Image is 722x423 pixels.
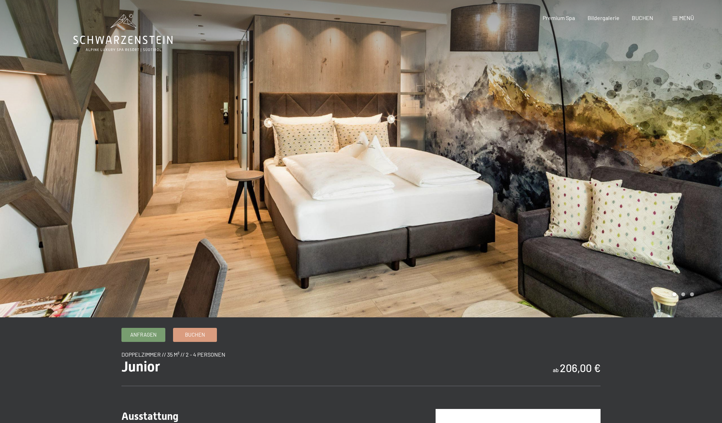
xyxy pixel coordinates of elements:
[679,14,694,21] span: Menü
[553,366,559,373] span: ab
[130,331,157,338] span: Anfragen
[121,358,160,375] span: Junior
[185,331,205,338] span: Buchen
[560,362,601,374] b: 206,00 €
[173,328,217,342] a: Buchen
[122,328,165,342] a: Anfragen
[543,14,575,21] a: Premium Spa
[632,14,653,21] a: BUCHEN
[588,14,620,21] a: Bildergalerie
[121,351,225,358] span: Doppelzimmer // 35 m² // 2 - 4 Personen
[121,410,178,422] span: Ausstattung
